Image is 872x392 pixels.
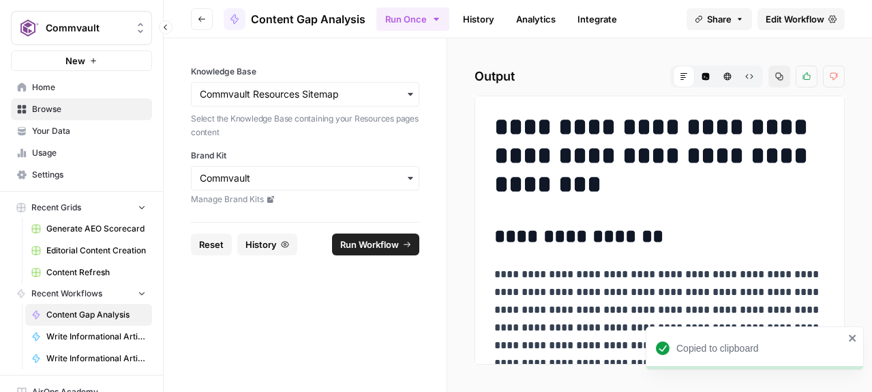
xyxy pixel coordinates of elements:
[199,238,224,251] span: Reset
[11,164,152,186] a: Settings
[200,171,410,185] input: Commvault
[11,120,152,142] a: Your Data
[46,244,146,257] span: Editorial Content Creation
[340,238,399,251] span: Run Workflow
[191,193,419,206] a: Manage Brand Kits
[46,266,146,279] span: Content Refresh
[191,150,419,162] label: Brand Kit
[32,147,146,159] span: Usage
[46,352,146,365] span: Write Informational Article Outline
[25,240,152,262] a: Editorial Content Creation
[32,103,146,115] span: Browse
[11,98,152,120] a: Browse
[46,331,146,343] span: Write Informational Article Body
[32,81,146,94] span: Home
[31,288,102,300] span: Recent Workflows
[455,8,502,30] a: History
[46,223,146,235] span: Generate AEO Scorecard
[65,54,85,68] span: New
[31,201,81,214] span: Recent Grids
[46,309,146,321] span: Content Gap Analysis
[11,197,152,218] button: Recent Grids
[32,169,146,181] span: Settings
[191,112,419,139] p: Select the Knowledge Base containing your Resources pages content
[25,218,152,240] a: Generate AEO Scorecard
[569,8,625,30] a: Integrate
[224,8,365,30] a: Content Gap Analysis
[25,262,152,283] a: Content Refresh
[848,333,858,344] button: close
[508,8,564,30] a: Analytics
[707,12,732,26] span: Share
[676,341,844,355] div: Copied to clipboard
[245,238,277,251] span: History
[11,76,152,98] a: Home
[191,234,232,255] button: Reset
[475,66,845,87] h2: Output
[16,16,40,40] img: Commvault Logo
[757,8,845,30] a: Edit Workflow
[687,8,752,30] button: Share
[11,11,152,45] button: Workspace: Commvault
[251,11,365,27] span: Content Gap Analysis
[191,66,419,78] label: Knowledge Base
[32,125,146,137] span: Your Data
[200,87,410,101] input: Commvault Resources Sitemap
[46,21,128,35] span: Commvault
[11,283,152,304] button: Recent Workflows
[25,304,152,326] a: Content Gap Analysis
[11,142,152,164] a: Usage
[11,51,152,71] button: New
[766,12,824,26] span: Edit Workflow
[376,8,449,31] button: Run Once
[237,234,297,255] button: History
[25,326,152,348] a: Write Informational Article Body
[25,348,152,369] a: Write Informational Article Outline
[332,234,419,255] button: Run Workflow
